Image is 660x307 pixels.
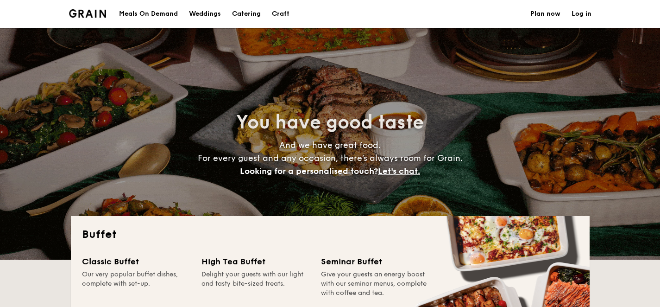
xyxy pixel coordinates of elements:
[198,140,463,176] span: And we have great food. For every guest and any occasion, there’s always room for Grain.
[236,111,424,134] span: You have good taste
[240,166,378,176] span: Looking for a personalised touch?
[321,270,429,298] div: Give your guests an energy boost with our seminar menus, complete with coffee and tea.
[82,227,578,242] h2: Buffet
[201,255,310,268] div: High Tea Buffet
[378,166,420,176] span: Let's chat.
[321,255,429,268] div: Seminar Buffet
[69,9,107,18] img: Grain
[82,255,190,268] div: Classic Buffet
[69,9,107,18] a: Logotype
[82,270,190,298] div: Our very popular buffet dishes, complete with set-up.
[201,270,310,298] div: Delight your guests with our light and tasty bite-sized treats.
